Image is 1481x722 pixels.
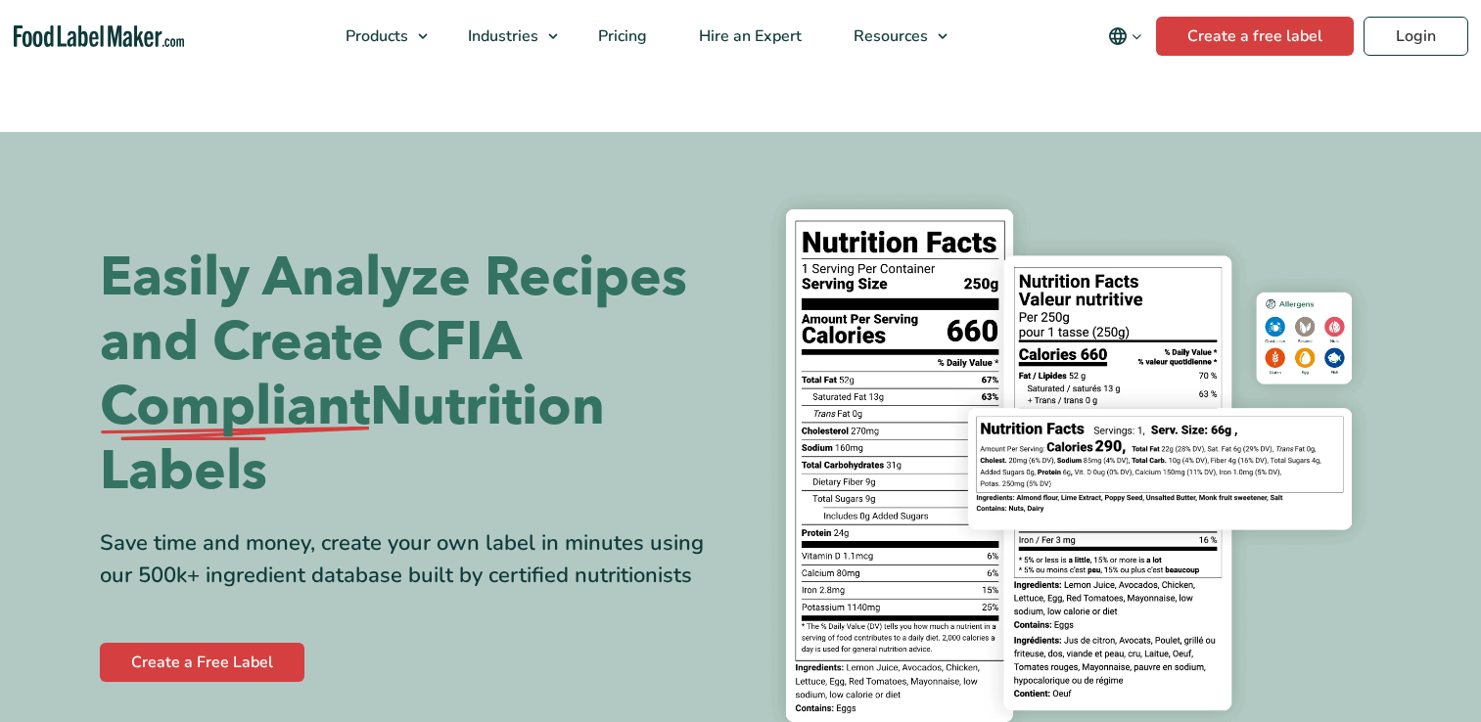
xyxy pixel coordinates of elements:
[14,25,185,48] a: Food Label Maker homepage
[848,25,930,47] span: Resources
[100,246,726,504] h1: Easily Analyze Recipes and Create CFIA Nutrition Labels
[462,25,540,47] span: Industries
[1094,17,1156,56] button: Change language
[100,643,304,682] a: Create a Free Label
[1156,17,1354,56] a: Create a free label
[340,25,410,47] span: Products
[100,375,370,439] span: Compliant
[1364,17,1468,56] a: Login
[693,25,804,47] span: Hire an Expert
[592,25,649,47] span: Pricing
[100,527,726,592] div: Save time and money, create your own label in minutes using our 500k+ ingredient database built b...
